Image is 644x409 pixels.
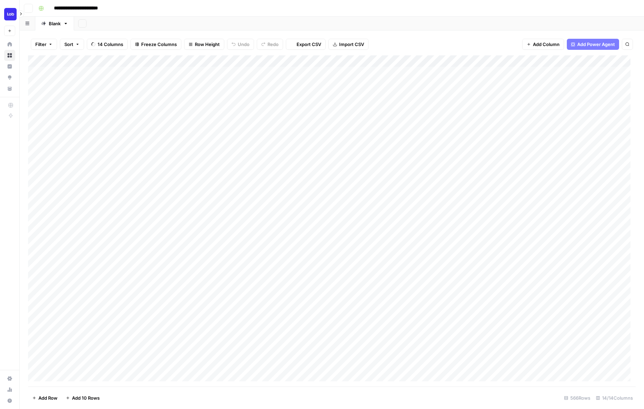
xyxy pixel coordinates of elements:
a: Blank [35,17,74,30]
button: Add 10 Rows [62,392,104,403]
span: Undo [238,41,250,48]
button: Redo [257,39,283,50]
span: Export CSV [297,41,321,48]
span: Import CSV [339,41,364,48]
button: Undo [227,39,254,50]
span: Filter [35,41,46,48]
a: Usage [4,384,15,395]
span: Add Column [533,41,560,48]
span: Row Height [195,41,220,48]
img: Lob Logo [4,8,17,20]
button: Help + Support [4,395,15,406]
button: Sort [60,39,84,50]
a: Settings [4,373,15,384]
button: Add Row [28,392,62,403]
a: Insights [4,61,15,72]
span: 14 Columns [98,41,123,48]
a: Home [4,39,15,50]
div: 566 Rows [561,392,593,403]
span: Redo [267,41,279,48]
div: 14/14 Columns [593,392,636,403]
button: Row Height [184,39,224,50]
button: Workspace: Lob [4,6,15,23]
span: Add 10 Rows [72,394,100,401]
button: Import CSV [328,39,369,50]
div: Blank [49,20,61,27]
button: Filter [31,39,57,50]
a: Browse [4,50,15,61]
button: Add Power Agent [567,39,619,50]
button: Export CSV [286,39,326,50]
span: Add Row [38,394,57,401]
span: Add Power Agent [577,41,615,48]
button: Freeze Columns [130,39,181,50]
a: Your Data [4,83,15,94]
span: Freeze Columns [141,41,177,48]
a: Opportunities [4,72,15,83]
button: Add Column [522,39,564,50]
span: Sort [64,41,73,48]
button: 14 Columns [87,39,128,50]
